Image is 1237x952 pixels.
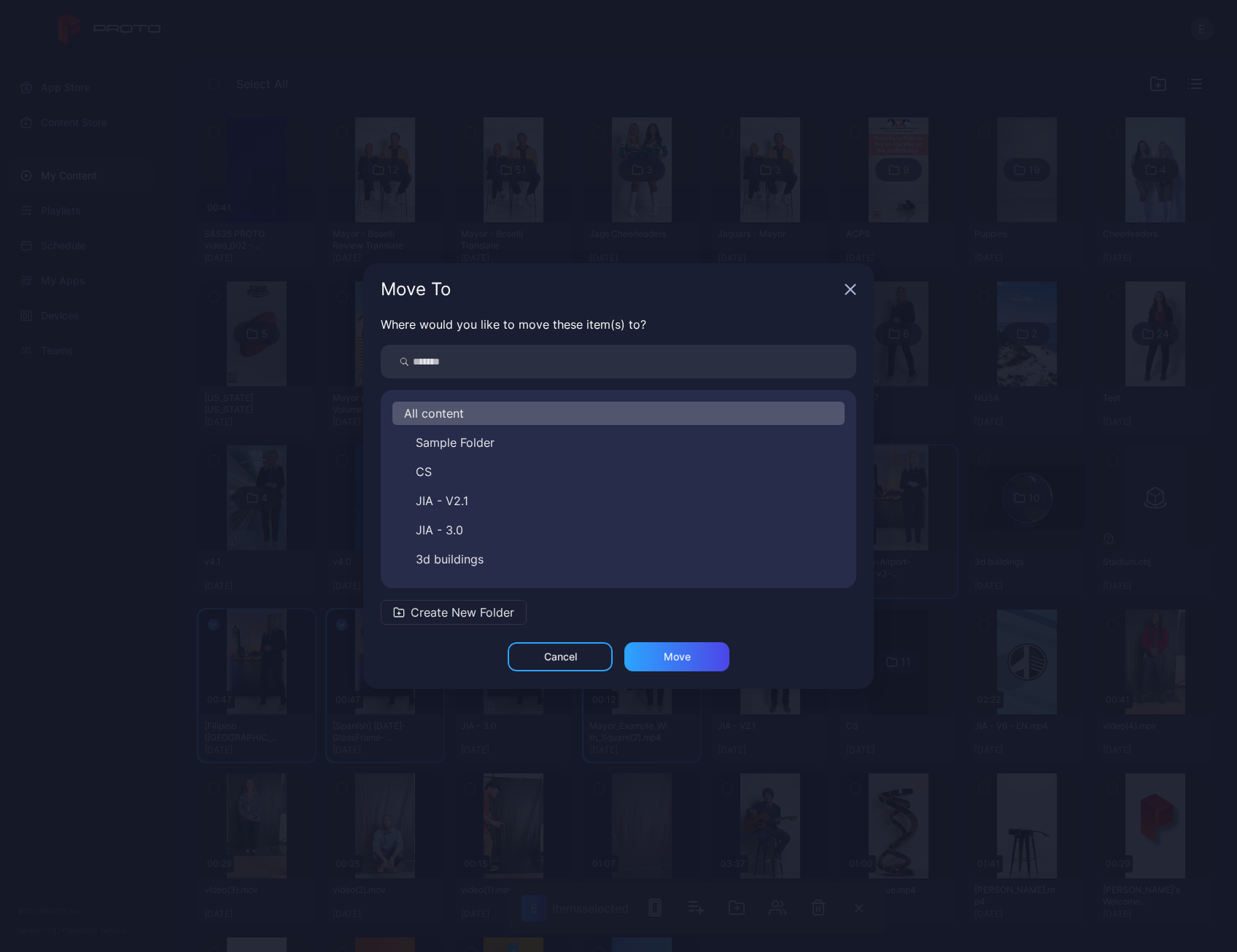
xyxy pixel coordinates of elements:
button: Sample Folder [392,431,845,454]
div: Cancel [544,651,577,663]
span: JIA - 3.0 [416,521,463,539]
div: Move To [381,281,839,298]
span: JIA - V2.1 [416,492,468,510]
button: Create New Folder [381,600,527,625]
span: Create New Folder [411,604,514,621]
span: 3d buildings [416,550,484,568]
button: Move [624,642,729,671]
span: All content [404,405,464,422]
button: 3d buildings [392,547,845,571]
span: CS [416,463,432,480]
button: Cancel [508,642,613,671]
div: Move [664,651,691,663]
button: JIA - V2.1 [392,489,845,512]
button: CS [392,460,845,483]
p: Where would you like to move these item(s) to? [381,316,856,333]
button: JIA - 3.0 [392,518,845,542]
span: Sample Folder [416,434,495,451]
